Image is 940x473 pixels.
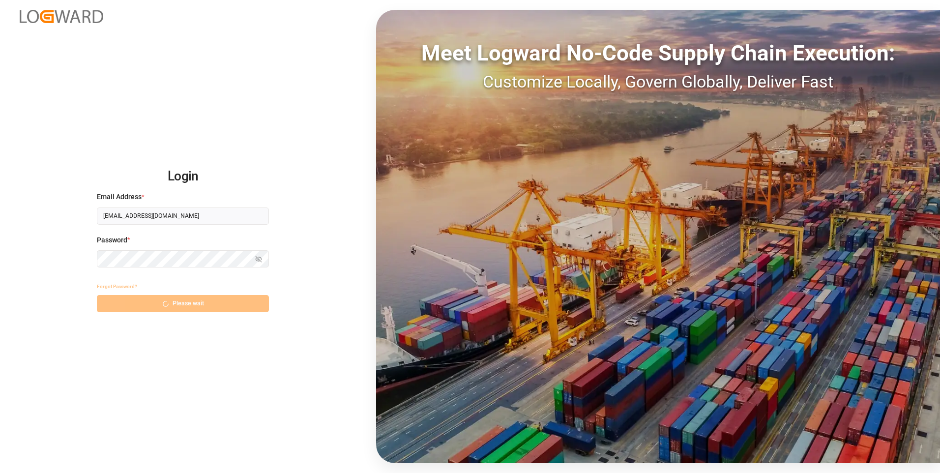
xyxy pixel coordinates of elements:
span: Password [97,235,127,245]
div: Customize Locally, Govern Globally, Deliver Fast [376,69,940,94]
input: Enter your email [97,207,269,225]
span: Email Address [97,192,142,202]
h2: Login [97,161,269,192]
img: Logward_new_orange.png [20,10,103,23]
div: Meet Logward No-Code Supply Chain Execution: [376,37,940,69]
